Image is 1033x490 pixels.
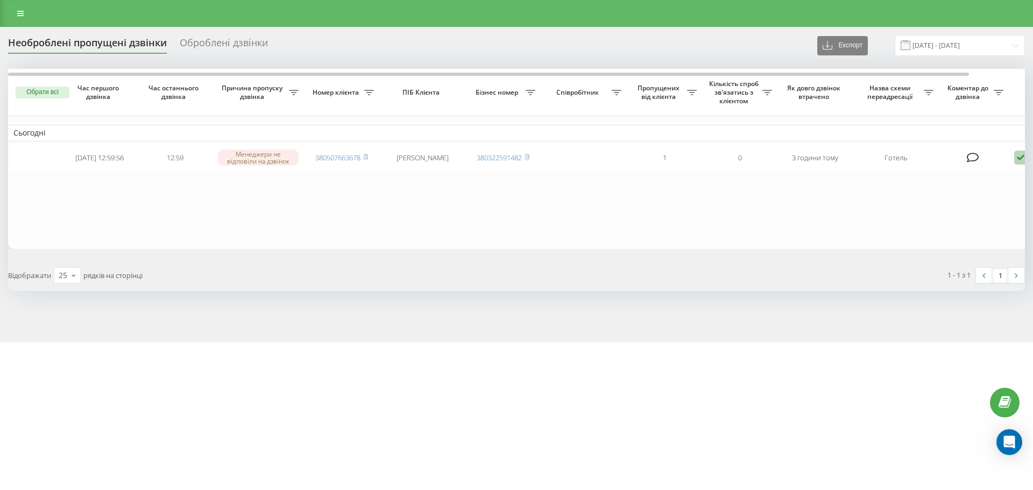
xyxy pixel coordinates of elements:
td: 0 [702,144,777,172]
a: 1 [992,268,1008,283]
span: Як довго дзвінок втрачено [786,84,844,101]
span: Пропущених від клієнта [632,84,687,101]
span: Причина пропуску дзвінка [218,84,289,101]
td: [PERSON_NAME] [379,144,465,172]
td: 3 години тому [777,144,853,172]
div: Оброблені дзвінки [180,37,268,54]
div: 25 [59,270,67,281]
button: Експорт [817,36,868,55]
span: Назва схеми переадресації [858,84,924,101]
a: 380322591482 [477,153,522,162]
span: Бізнес номер [471,88,526,97]
td: 12:59 [137,144,213,172]
td: Готель [853,144,939,172]
div: Необроблені пропущені дзвінки [8,37,167,54]
span: Час останнього дзвінка [146,84,204,101]
span: рядків на сторінці [83,271,143,280]
span: Час першого дзвінка [70,84,129,101]
span: Кількість спроб зв'язатись з клієнтом [707,80,762,105]
td: 1 [627,144,702,172]
a: 380507663678 [315,153,360,162]
div: 1 - 1 з 1 [947,269,971,280]
div: Менеджери не відповіли на дзвінок [218,150,299,166]
button: Обрати всі [16,87,69,98]
td: [DATE] 12:59:56 [62,144,137,172]
span: Відображати [8,271,51,280]
span: Співробітник [546,88,612,97]
span: ПІБ Клієнта [388,88,456,97]
div: Open Intercom Messenger [996,429,1022,455]
span: Номер клієнта [309,88,364,97]
span: Коментар до дзвінка [944,84,994,101]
